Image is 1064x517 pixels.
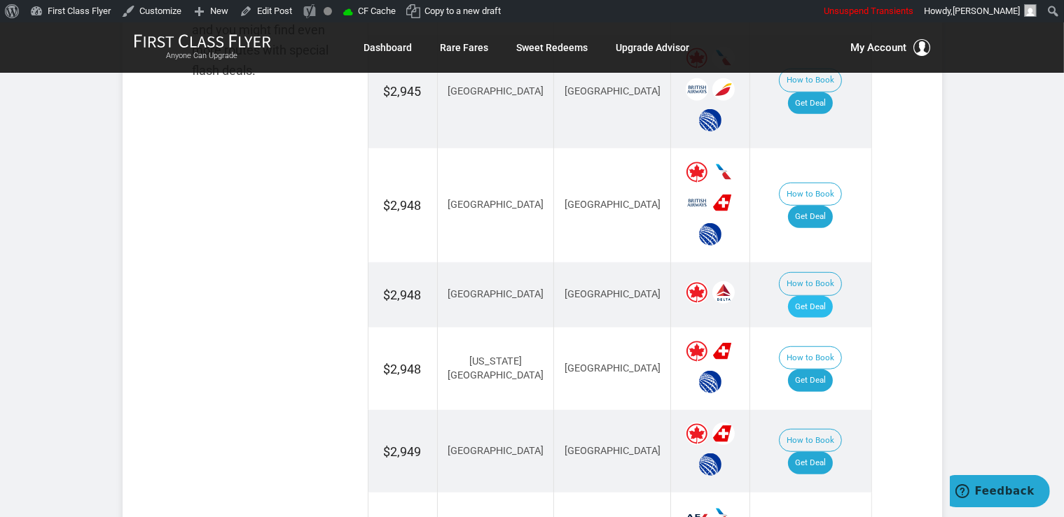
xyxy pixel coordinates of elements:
span: United [699,223,721,246]
span: Delta Airlines [712,281,735,304]
span: British Airways [686,192,708,214]
span: [GEOGRAPHIC_DATA] [448,85,544,97]
span: $2,948 [384,362,422,376]
button: How to Book [779,429,842,453]
span: United [699,453,721,476]
span: [GEOGRAPHIC_DATA] [448,199,544,211]
span: Air Canada [686,161,708,183]
button: How to Book [779,272,842,296]
span: [GEOGRAPHIC_DATA] [565,362,661,374]
span: Swiss [712,423,735,445]
span: Air Canada [686,340,708,362]
iframe: Opens a widget where you can find more information [950,475,1050,510]
span: Swiss [712,192,735,214]
span: United [699,371,721,393]
button: How to Book [779,183,842,206]
a: Get Deal [788,296,833,318]
a: First Class FlyerAnyone Can Upgrade [134,34,271,62]
span: American Airlines [712,161,735,183]
button: My Account [851,39,931,56]
span: [GEOGRAPHIC_DATA] [448,288,544,300]
span: $2,948 [384,288,422,302]
span: [GEOGRAPHIC_DATA] [565,445,661,457]
a: Sweet Redeems [517,35,588,60]
span: [US_STATE][GEOGRAPHIC_DATA] [448,355,544,382]
button: How to Book [779,69,842,92]
span: [GEOGRAPHIC_DATA] [565,288,661,300]
span: Air Canada [686,281,708,304]
a: Get Deal [788,452,833,474]
span: $2,948 [384,198,422,213]
a: Rare Fares [441,35,489,60]
small: Anyone Can Upgrade [134,51,271,61]
span: Iberia [712,78,735,101]
span: Unsuspend Transients [824,6,913,16]
span: [GEOGRAPHIC_DATA] [565,199,661,211]
span: $2,949 [384,444,422,459]
a: Get Deal [788,206,833,228]
span: [GEOGRAPHIC_DATA] [565,85,661,97]
a: Get Deal [788,369,833,392]
img: First Class Flyer [134,34,271,48]
span: $2,945 [384,84,422,99]
span: United [699,109,721,132]
a: Get Deal [788,92,833,115]
span: Air Canada [686,423,708,445]
a: Upgrade Advisor [616,35,690,60]
span: British Airways [686,78,708,101]
button: How to Book [779,346,842,370]
span: Swiss [712,340,735,362]
span: [PERSON_NAME] [953,6,1020,16]
span: My Account [851,39,907,56]
a: Dashboard [364,35,413,60]
span: [GEOGRAPHIC_DATA] [448,445,544,457]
